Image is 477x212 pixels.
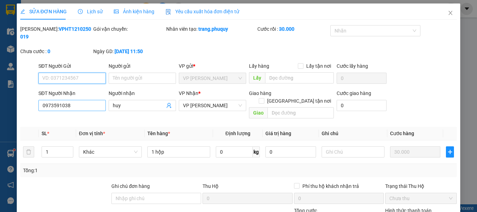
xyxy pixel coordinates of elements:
div: Người gửi [109,62,176,70]
span: Cước hàng [390,131,414,136]
input: Ghi Chú [322,146,384,158]
button: delete [23,146,34,158]
div: VP gửi [179,62,246,70]
div: Người nhận [109,89,176,97]
label: Cước giao hàng [337,90,371,96]
input: 0 [390,146,440,158]
input: Ghi chú đơn hàng [111,193,201,204]
span: Tên hàng [147,131,170,136]
b: trang.phuquy [198,26,228,32]
div: Chưa cước : [20,47,92,55]
b: 30.000 [279,26,294,32]
span: Lấy hàng [249,63,269,69]
label: Ghi chú đơn hàng [111,183,150,189]
span: Thu Hộ [203,183,219,189]
label: Cước lấy hàng [337,63,368,69]
input: Dọc đường [265,72,334,83]
span: Định lượng [225,131,250,136]
span: VP Hà Huy Tập [183,73,242,83]
span: Giá trị hàng [265,131,291,136]
span: edit [20,9,25,14]
span: user-add [166,103,172,108]
button: plus [446,146,454,158]
div: [PERSON_NAME]: [20,25,92,41]
span: close [448,10,453,16]
span: VP Ngọc Hồi [183,100,242,111]
div: SĐT Người Gửi [38,62,106,70]
span: SL [42,131,47,136]
div: Cước rồi : [257,25,329,33]
span: Giao [249,107,267,118]
span: Lịch sử [78,9,103,14]
input: Cước lấy hàng [337,73,387,84]
span: Khác [83,147,138,157]
b: 0 [47,49,50,54]
div: SĐT Người Nhận [38,89,106,97]
span: kg [253,146,260,158]
div: Tổng: 1 [23,167,185,174]
span: Ảnh kiện hàng [114,9,154,14]
th: Ghi chú [319,127,387,140]
button: Close [441,3,460,23]
span: Lấy tận nơi [303,62,334,70]
div: Trạng thái Thu Hộ [385,182,457,190]
span: Lấy [249,72,265,83]
span: plus [446,149,454,155]
span: clock-circle [78,9,83,14]
input: VD: Bàn, Ghế [147,146,210,158]
span: Đơn vị tính [79,131,105,136]
span: Chưa thu [389,193,453,204]
input: Cước giao hàng [337,100,387,111]
input: Dọc đường [267,107,334,118]
span: Yêu cầu xuất hóa đơn điện tử [166,9,239,14]
span: picture [114,9,119,14]
div: Nhân viên tạo: [166,25,256,33]
b: [DATE] 11:50 [115,49,143,54]
span: Giao hàng [249,90,271,96]
img: icon [166,9,171,15]
span: VP Nhận [179,90,198,96]
span: Phí thu hộ khách nhận trả [300,182,362,190]
span: [GEOGRAPHIC_DATA] tận nơi [264,97,334,105]
div: Gói vận chuyển: [93,25,165,33]
div: Ngày GD: [93,47,165,55]
span: SỬA ĐƠN HÀNG [20,9,67,14]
